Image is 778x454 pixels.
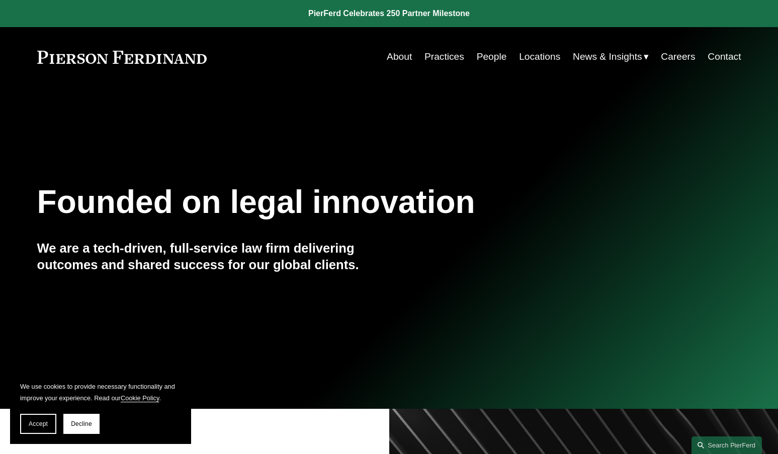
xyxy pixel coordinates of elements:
a: Locations [519,47,560,66]
a: Contact [708,47,741,66]
p: We use cookies to provide necessary functionality and improve your experience. Read our . [20,381,181,404]
button: Accept [20,414,56,434]
a: Careers [661,47,695,66]
a: People [477,47,507,66]
a: Search this site [691,436,762,454]
a: About [387,47,412,66]
button: Decline [63,414,100,434]
a: Practices [424,47,464,66]
span: Accept [29,420,48,427]
a: folder dropdown [573,47,649,66]
span: Decline [71,420,92,427]
span: News & Insights [573,48,642,66]
a: Cookie Policy [121,394,159,402]
section: Cookie banner [10,371,191,444]
h4: We are a tech-driven, full-service law firm delivering outcomes and shared success for our global... [37,240,389,273]
h1: Founded on legal innovation [37,184,624,220]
